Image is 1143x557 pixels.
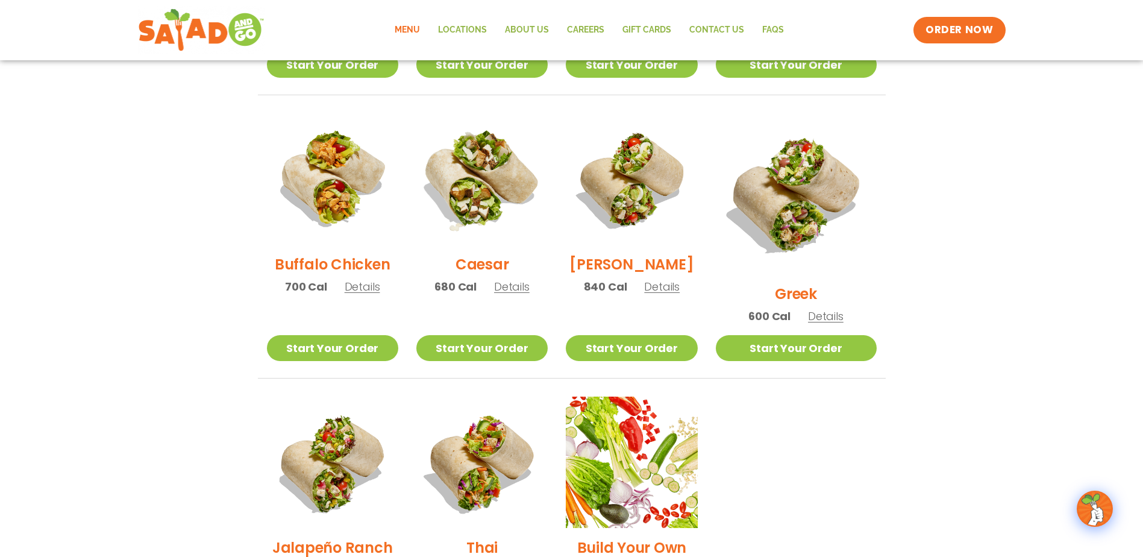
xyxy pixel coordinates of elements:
a: Start Your Order [716,335,877,361]
h2: Buffalo Chicken [275,254,390,275]
a: Start Your Order [267,335,398,361]
span: Details [494,279,530,294]
img: Product photo for Jalapeño Ranch Wrap [267,397,398,528]
span: 840 Cal [584,278,627,295]
h2: Greek [775,283,817,304]
img: wpChatIcon [1078,492,1112,526]
a: Start Your Order [416,52,548,78]
span: 700 Cal [285,278,327,295]
a: GIFT CARDS [613,16,680,44]
h2: [PERSON_NAME] [569,254,694,275]
img: new-SAG-logo-768×292 [138,6,265,54]
a: Careers [558,16,613,44]
a: FAQs [753,16,793,44]
a: ORDER NOW [913,17,1005,43]
a: Contact Us [680,16,753,44]
a: Start Your Order [267,52,398,78]
a: Start Your Order [566,52,697,78]
a: Start Your Order [716,52,877,78]
span: Details [808,309,844,324]
a: Start Your Order [566,335,697,361]
span: Details [345,279,380,294]
img: Product photo for Buffalo Chicken Wrap [267,113,398,245]
img: Product photo for Thai Wrap [416,397,548,528]
nav: Menu [386,16,793,44]
a: About Us [496,16,558,44]
span: 600 Cal [748,308,791,324]
img: Product photo for Build Your Own [566,397,697,528]
a: Menu [386,16,429,44]
h2: Caesar [456,254,509,275]
a: Locations [429,16,496,44]
span: ORDER NOW [925,23,993,37]
img: Product photo for Cobb Wrap [566,113,697,245]
span: 680 Cal [434,278,477,295]
a: Start Your Order [416,335,548,361]
img: Product photo for Caesar Wrap [405,102,559,256]
img: Product photo for Greek Wrap [716,113,877,274]
span: Details [644,279,680,294]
